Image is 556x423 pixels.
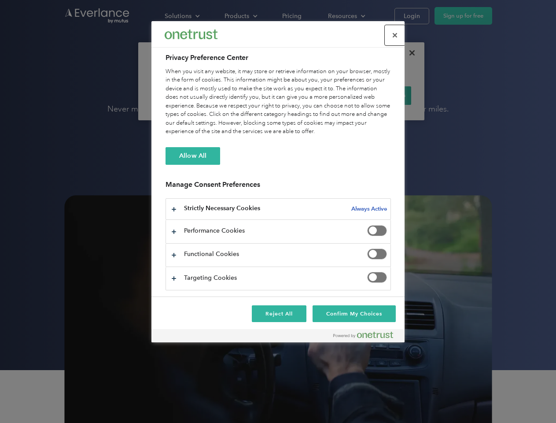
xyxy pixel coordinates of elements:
h3: Manage Consent Preferences [166,180,391,194]
img: Powered by OneTrust Opens in a new Tab [333,331,393,338]
h2: Privacy Preference Center [166,52,391,63]
button: Reject All [252,305,306,322]
button: Allow All [166,147,220,165]
button: Confirm My Choices [313,305,396,322]
div: Everlance [165,26,217,43]
div: Preference center [151,21,405,342]
div: Privacy Preference Center [151,21,405,342]
div: When you visit any website, it may store or retrieve information on your browser, mostly in the f... [166,67,391,136]
a: Powered by OneTrust Opens in a new Tab [333,331,400,342]
button: Close [385,26,405,45]
img: Everlance [165,30,217,39]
